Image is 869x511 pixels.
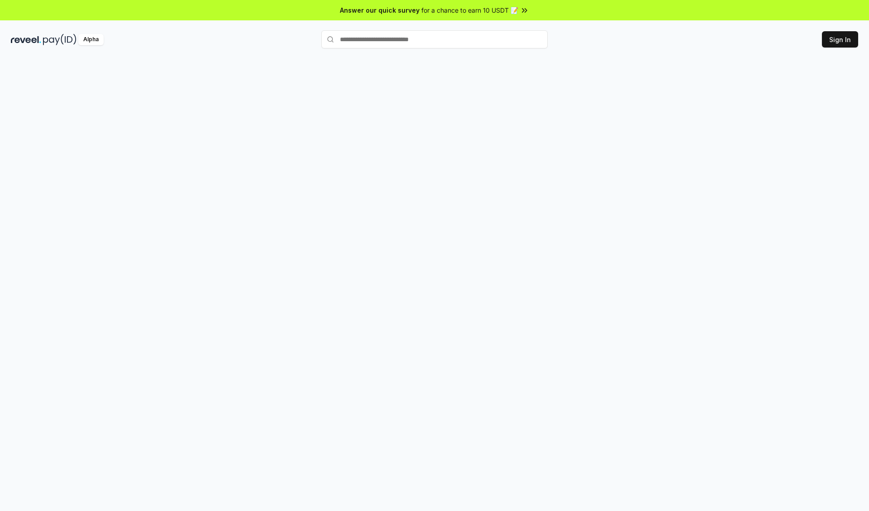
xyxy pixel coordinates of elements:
span: for a chance to earn 10 USDT 📝 [421,5,518,15]
span: Answer our quick survey [340,5,420,15]
img: pay_id [43,34,76,45]
img: reveel_dark [11,34,41,45]
div: Alpha [78,34,104,45]
button: Sign In [822,31,858,48]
